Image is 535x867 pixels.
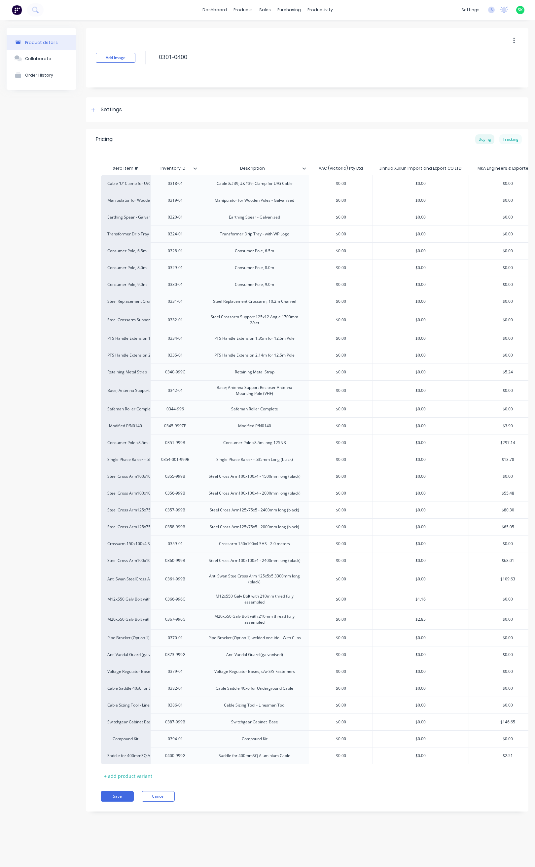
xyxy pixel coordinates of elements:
div: $0.00 [309,330,373,347]
img: Factory [12,5,22,15]
div: Consumer Pole x8.5m long 125NB [107,440,144,446]
div: $0.00 [373,552,469,569]
div: Safeman Roller Complete [107,406,144,412]
div: Steel Cross Arm125x75x5 - 2000mm long (black) [204,523,304,531]
div: Collaborate [25,56,51,61]
div: $2.85 [373,611,469,628]
div: Inventory ID [150,160,196,177]
div: Anti Vandal Guard (galvanised) [221,650,288,659]
div: $0.00 [309,571,373,587]
div: 0324-01 [159,230,192,238]
div: Consumer Pole, 6.5m [230,247,279,255]
div: Crossarm 150x100x4 SHS - 2.0 meters [214,539,295,548]
div: Compound Kit [107,736,144,742]
div: Steel Cross Arm100x100x4 - 2000mm long (black) [107,490,144,496]
div: $0.00 [309,552,373,569]
button: Collaborate [7,50,76,67]
div: Steel Replacement Crossarm, 10.2m Channel [107,298,144,304]
div: Consumer Pole, 9.0m [230,280,279,289]
div: Steel Crossarm Support 125x12 Angle 1700mm 2/set [107,317,144,323]
div: $0.00 [373,347,469,364]
div: $0.00 [309,382,373,399]
div: 0373-999G [159,650,192,659]
div: Description [200,160,305,177]
div: PTS Handle Extension 1.35m for 12.5m Pole [209,334,300,343]
div: 0387-999B [159,718,192,726]
div: products [230,5,256,15]
span: SK [518,7,523,13]
div: Steel Replacement Crossarm, 10.2m Channel [208,297,302,306]
div: Steel Cross Arm100x100x4 - 2400mm long (black) [107,558,144,564]
div: Consumer Pole, 9.0m [107,282,144,288]
div: $0.00 [373,312,469,328]
div: Voltage Regulator Bases, c/w S/S Fastemers [107,669,144,675]
div: Tracking [499,134,522,144]
button: Add image [96,53,135,63]
div: $0.00 [373,364,469,380]
div: Single Phase Raiser - 535mm Long (black) [211,455,298,464]
div: $0.00 [373,434,469,451]
div: M20x550 Galv Bolt with 210mm thread fully assembled [203,612,306,627]
div: 0400-999G [159,751,192,760]
button: Order History [7,67,76,83]
div: 0320-01 [159,213,192,222]
div: Pipe Bracket (Option 1) welded one ide - With Clip [107,635,144,641]
div: Steel Cross Arm125x75x5 - 2400mm long (black) [204,506,304,514]
div: $0.00 [309,243,373,259]
div: Compound Kit [236,735,273,743]
div: $0.00 [373,330,469,347]
div: PTS Handle Extension 2.14m for 12.5m Pole [209,351,300,360]
div: $0.00 [309,209,373,225]
div: Pipe Bracket (Option 1) welded one ide - With Clips [203,634,306,642]
div: $0.00 [373,714,469,730]
textarea: 0301-0400 [156,49,494,65]
div: $0.00 [373,519,469,535]
div: $0.00 [309,276,373,293]
div: $0.00 [309,630,373,646]
div: $0.00 [309,731,373,747]
div: $0.00 [309,192,373,209]
div: 0330-01 [159,280,192,289]
div: Cable Saddle 40x6 for Underground Cable [107,685,144,691]
div: $0.00 [373,260,469,276]
div: Steel Cross Arm100x100x4 - 1500mm long (black) [203,472,306,481]
div: Jinhua Xukun Import and Export CO LTD [379,165,462,171]
div: + add product variant [101,771,156,781]
div: $0.00 [309,347,373,364]
div: Anti Swan SteelCross Arm 125x5x5 3300mm long (black) [203,572,306,586]
div: $0.00 [373,747,469,764]
div: $0.00 [373,192,469,209]
div: Saddle for 400mmSQ Aluminium Cable [107,753,144,759]
div: $0.00 [309,418,373,434]
div: 0351-999B [159,438,192,447]
div: 0394-01 [159,735,192,743]
div: $0.00 [309,434,373,451]
div: Settings [101,106,122,114]
div: $0.00 [309,591,373,607]
div: $0.00 [309,468,373,485]
div: $0.00 [309,680,373,697]
div: Base; Antenna Support Recloser Antenna Mounting Pole (VHF) [203,383,306,398]
div: Earthing Spear - Galvanised [107,214,144,220]
div: $0.00 [373,451,469,468]
div: $0.00 [373,175,469,192]
div: Order History [25,73,53,78]
div: $0.00 [373,485,469,502]
div: $0.00 [309,485,373,502]
div: 0332-01 [159,316,192,324]
div: 0334-01 [159,334,192,343]
div: M20x550 Galv Bolt with 210mm thred fully assembled [107,616,144,622]
a: dashboard [199,5,230,15]
div: $0.00 [373,209,469,225]
div: Consumer Pole, 8.0m [107,265,144,271]
div: M12x550 Galv Bolt with 210mm thred fully assembled [107,596,144,602]
div: Steel Cross Arm100x100x4 - 2000mm long (black) [203,489,306,498]
div: 0366-996G [159,595,192,604]
div: 0386-01 [159,701,192,710]
div: 0319-01 [159,196,192,205]
div: 0342-01 [159,386,192,395]
div: AAC (Victoria) Pty Ltd [319,165,363,171]
div: Transformer Drip Tray - with WP Logo [215,230,295,238]
div: Manipulator for Wooden Poles - Galvanised [107,197,144,203]
div: $0.00 [373,663,469,680]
